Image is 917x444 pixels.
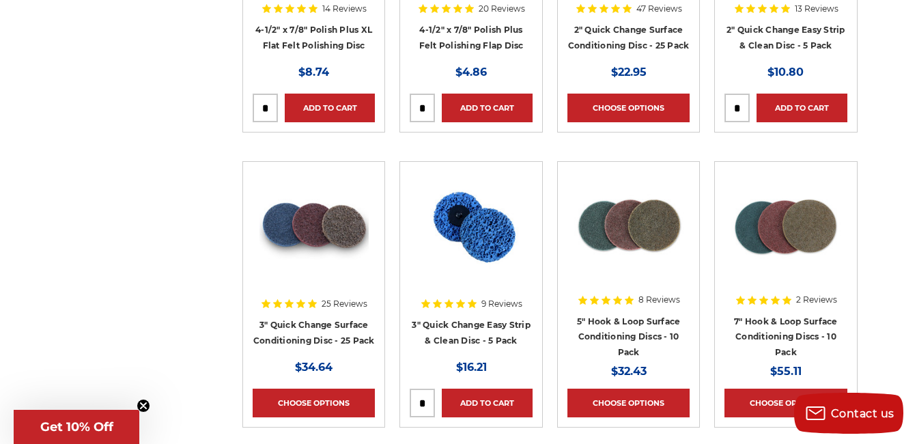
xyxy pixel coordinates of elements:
span: $32.43 [611,365,647,378]
span: $55.11 [770,365,802,378]
img: 3 inch blue strip it quick change discs by BHA [417,171,526,281]
a: 5" Hook & Loop Surface Conditioning Discs - 10 Pack [577,316,681,357]
img: 3-inch surface conditioning quick change disc by Black Hawk Abrasives [259,171,369,281]
a: Add to Cart [442,94,532,122]
span: 25 Reviews [322,300,367,308]
span: $4.86 [455,66,487,79]
a: 3 inch blue strip it quick change discs by BHA [410,171,532,294]
a: Choose Options [567,389,690,417]
img: 7 inch surface conditioning discs [731,171,841,281]
a: 3" Quick Change Easy Strip & Clean Disc - 5 Pack [412,320,531,346]
a: 4-1/2" x 7/8" Polish Plus Felt Polishing Flap Disc [419,25,524,51]
button: Contact us [794,393,903,434]
span: Contact us [831,407,894,420]
span: 9 Reviews [481,300,522,308]
a: Choose Options [724,389,847,417]
span: 47 Reviews [636,5,682,13]
img: 5 inch surface conditioning discs [574,171,683,281]
span: $8.74 [298,66,329,79]
div: Get 10% OffClose teaser [14,410,139,444]
span: $10.80 [767,66,804,79]
span: 20 Reviews [479,5,525,13]
a: Add to Cart [285,94,375,122]
a: 7" Hook & Loop Surface Conditioning Discs - 10 Pack [734,316,838,357]
a: Add to Cart [442,389,532,417]
a: 5 inch surface conditioning discs [567,171,690,294]
a: Add to Cart [757,94,847,122]
button: Close teaser [137,399,150,413]
span: $16.21 [456,361,487,374]
a: Choose Options [567,94,690,122]
a: 2" Quick Change Surface Conditioning Disc - 25 Pack [568,25,690,51]
span: 13 Reviews [795,5,838,13]
span: $22.95 [611,66,647,79]
a: 3" Quick Change Surface Conditioning Disc - 25 Pack [253,320,375,346]
span: 14 Reviews [322,5,367,13]
a: 4-1/2" x 7/8" Polish Plus XL Flat Felt Polishing Disc [255,25,372,51]
span: $34.64 [295,361,333,374]
a: 2" Quick Change Easy Strip & Clean Disc - 5 Pack [726,25,845,51]
a: Choose Options [253,389,375,417]
a: 7 inch surface conditioning discs [724,171,847,294]
a: 3-inch surface conditioning quick change disc by Black Hawk Abrasives [253,171,375,294]
span: 8 Reviews [638,296,680,304]
span: 2 Reviews [796,296,837,304]
span: Get 10% Off [40,419,113,434]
